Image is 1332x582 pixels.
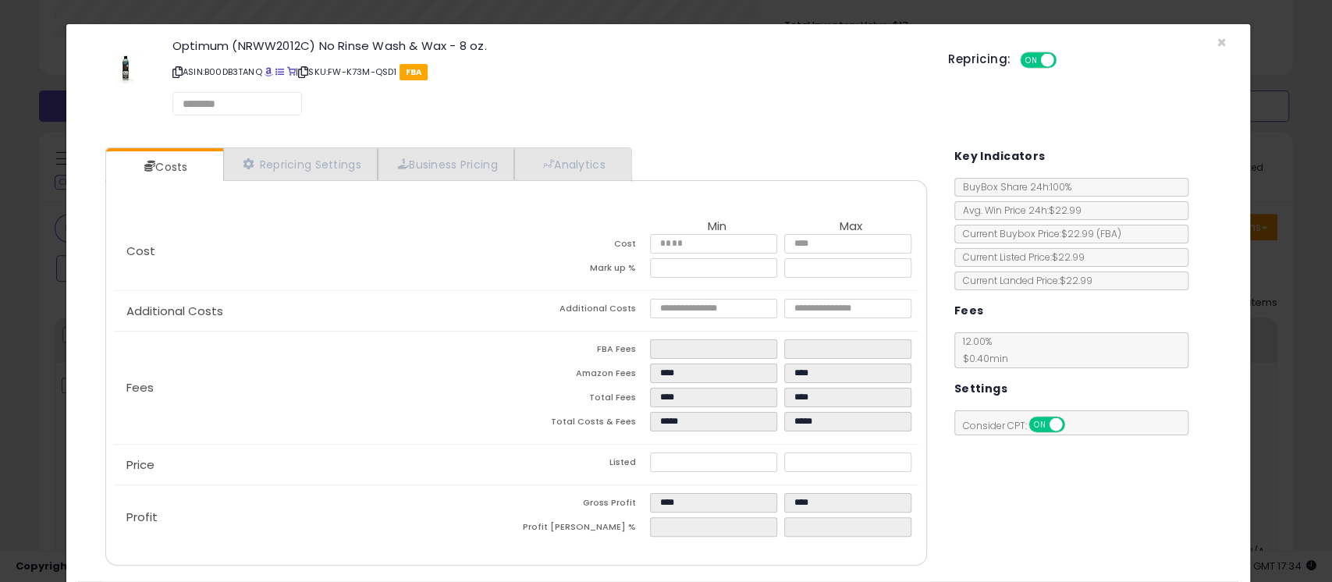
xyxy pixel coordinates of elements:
span: FBA [400,64,428,80]
span: $0.40 min [955,352,1008,365]
p: Additional Costs [114,305,516,318]
td: Amazon Fees [516,364,650,388]
span: Consider CPT: [955,419,1085,432]
td: Total Fees [516,388,650,412]
h5: Repricing: [948,53,1011,66]
h5: Key Indicators [954,147,1046,166]
a: Business Pricing [378,148,514,180]
span: Current Landed Price: $22.99 [955,274,1092,287]
span: ( FBA ) [1096,227,1121,240]
p: Fees [114,381,516,394]
p: ASIN: B00DB3TANQ | SKU: FW-K73M-QSD1 [172,59,925,84]
span: ON [1030,418,1050,431]
span: Avg. Win Price 24h: $22.99 [955,204,1082,217]
span: BuyBox Share 24h: 100% [955,180,1071,193]
th: Max [784,220,918,234]
td: Cost [516,234,650,258]
p: Cost [114,245,516,257]
span: ON [1021,54,1041,67]
td: Profit [PERSON_NAME] % [516,517,650,541]
td: Gross Profit [516,493,650,517]
a: Repricing Settings [223,148,378,180]
td: Listed [516,452,650,477]
p: Price [114,459,516,471]
p: Profit [114,511,516,523]
span: OFF [1062,418,1087,431]
a: Your listing only [287,66,296,78]
span: 12.00 % [955,335,1008,365]
span: OFF [1054,54,1079,67]
h3: Optimum (NRWW2012C) No Rinse Wash & Wax - 8 oz. [172,40,925,51]
span: Current Listed Price: $22.99 [955,250,1085,264]
img: 2155oQvtacL._SL60_.jpg [102,40,149,87]
td: Mark up % [516,258,650,282]
td: FBA Fees [516,339,650,364]
td: Total Costs & Fees [516,412,650,436]
span: × [1217,31,1227,54]
th: Min [650,220,784,234]
a: Analytics [514,148,630,180]
h5: Settings [954,379,1007,399]
h5: Fees [954,301,984,321]
span: Current Buybox Price: [955,227,1121,240]
a: Costs [106,151,222,183]
a: All offer listings [275,66,284,78]
td: Additional Costs [516,299,650,323]
span: $22.99 [1061,227,1121,240]
a: BuyBox page [265,66,273,78]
